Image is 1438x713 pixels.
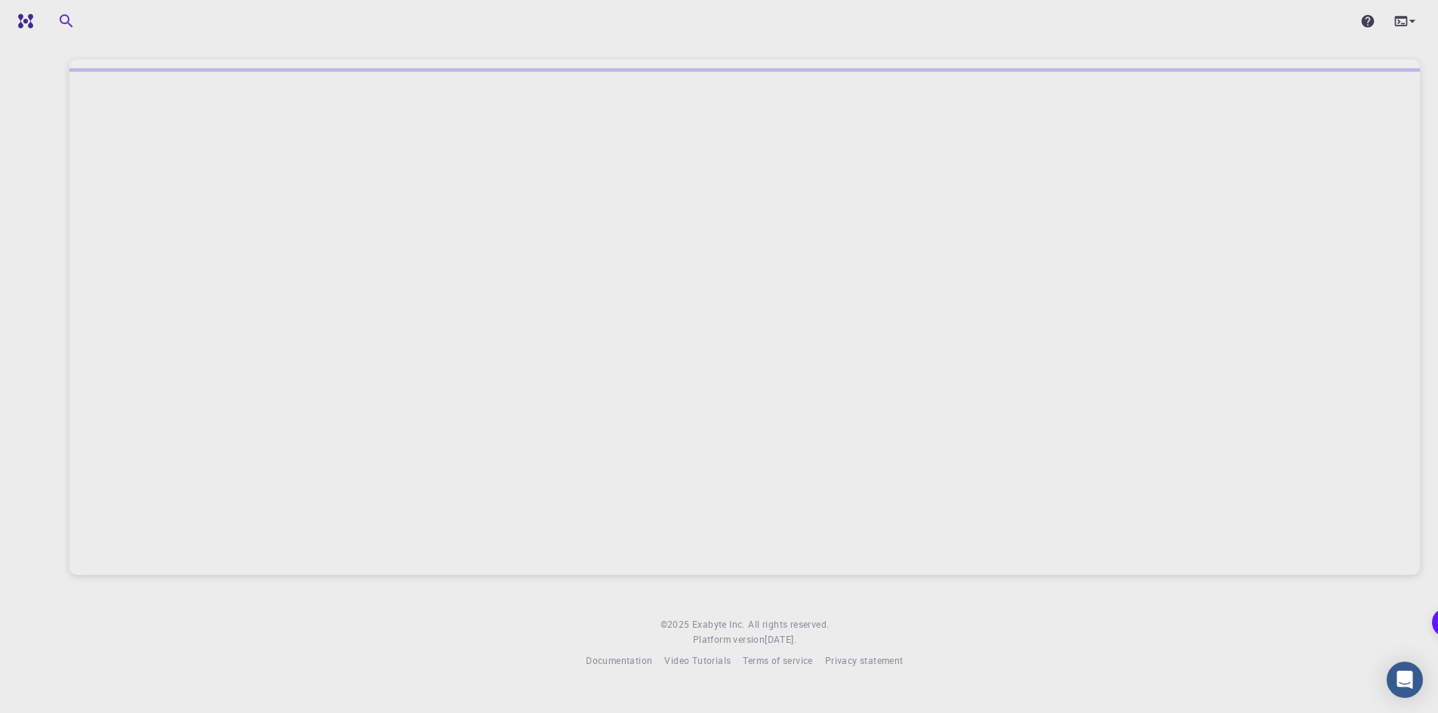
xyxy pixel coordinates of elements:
img: logo [12,14,33,29]
a: Documentation [586,653,652,668]
a: Video Tutorials [664,653,731,668]
span: © 2025 [660,617,692,632]
span: [DATE] . [765,633,796,645]
span: Documentation [586,654,652,666]
span: Platform version [693,632,765,647]
a: [DATE]. [765,632,796,647]
a: Terms of service [743,653,812,668]
a: Exabyte Inc. [692,617,745,632]
span: Exabyte Inc. [692,618,745,630]
span: Video Tutorials [664,654,731,666]
div: Open Intercom Messenger [1387,662,1423,698]
span: Terms of service [743,654,812,666]
span: All rights reserved. [748,617,829,632]
a: Privacy statement [825,653,904,668]
span: Privacy statement [825,654,904,666]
